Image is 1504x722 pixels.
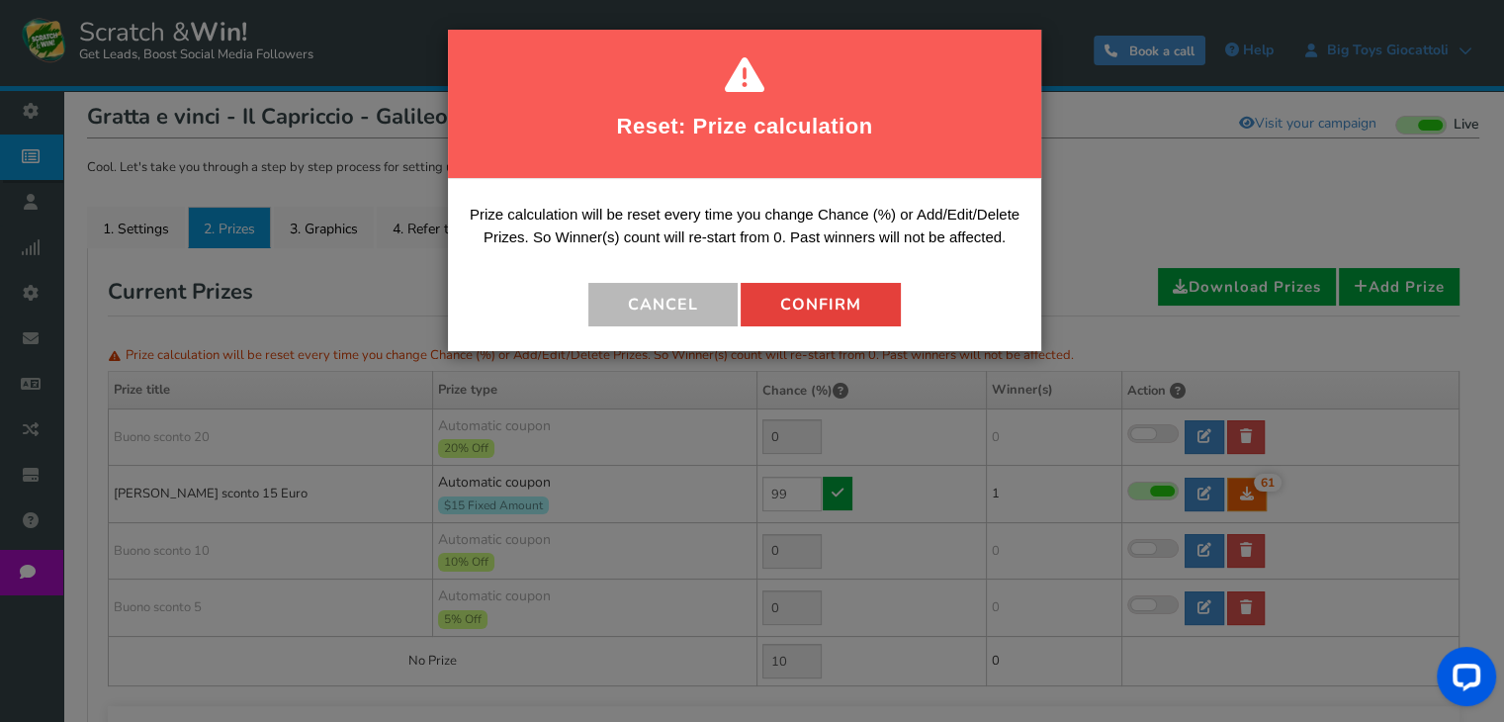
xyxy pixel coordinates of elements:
[463,204,1026,263] p: Prize calculation will be reset every time you change Chance (%) or Add/Edit/Delete Prizes. So Wi...
[1421,639,1504,722] iframe: LiveChat chat widget
[741,283,901,326] button: Confirm
[473,99,1017,153] h2: Reset: Prize calculation
[588,283,738,326] button: Cancel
